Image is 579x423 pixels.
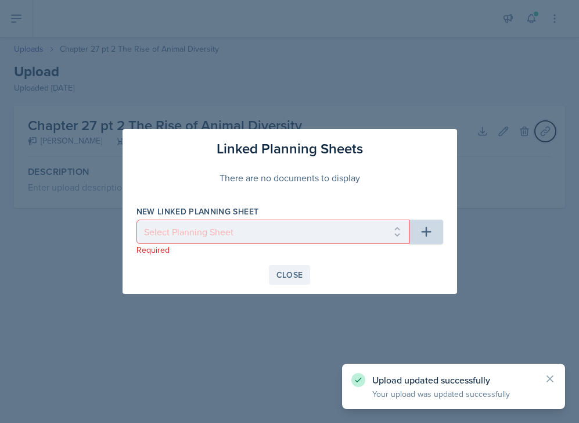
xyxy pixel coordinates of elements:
[269,265,311,285] button: Close
[217,138,363,159] h3: Linked Planning Sheets
[372,388,535,400] p: Your upload was updated successfully
[372,374,535,386] p: Upload updated successfully
[136,244,409,256] p: Required
[136,159,443,196] div: There are no documents to display
[136,206,259,217] label: New Linked Planning Sheet
[276,270,303,279] div: Close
